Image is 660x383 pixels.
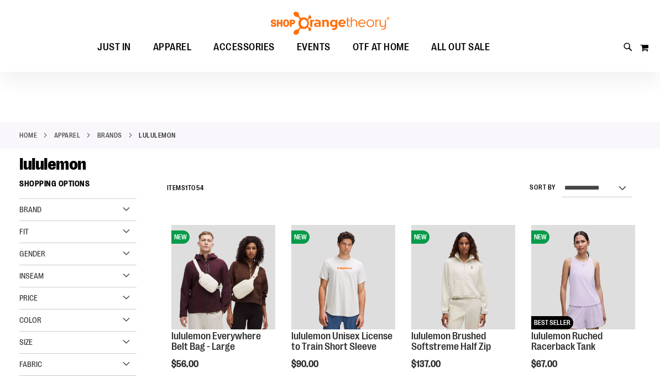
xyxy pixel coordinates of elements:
[411,330,491,353] a: lululemon Brushed Softstreme Half Zip
[19,360,42,369] span: Fabric
[411,230,429,244] span: NEW
[139,130,176,140] strong: lululemon
[531,225,635,329] img: lululemon Ruched Racerback Tank
[171,225,275,330] a: lululemon Everywhere Belt Bag - LargeNEW
[291,359,320,369] span: $90.00
[153,35,192,60] span: APPAREL
[291,225,395,330] a: lululemon Unisex License to Train Short SleeveNEW
[19,155,86,174] span: lululemon
[19,338,33,347] span: Size
[269,12,391,35] img: Shop Orangetheory
[297,35,331,60] span: EVENTS
[196,184,204,192] span: 54
[531,359,559,369] span: $67.00
[213,35,275,60] span: ACCESSORIES
[531,230,549,244] span: NEW
[411,359,442,369] span: $137.00
[291,225,395,329] img: lululemon Unisex License to Train Short Sleeve
[185,184,188,192] span: 1
[19,174,137,199] strong: Shopping Options
[531,330,603,353] a: lululemon Ruched Racerback Tank
[19,249,45,258] span: Gender
[353,35,410,60] span: OTF AT HOME
[411,225,515,329] img: lululemon Brushed Softstreme Half Zip
[171,225,275,329] img: lululemon Everywhere Belt Bag - Large
[19,271,44,280] span: Inseam
[530,183,556,192] label: Sort By
[19,293,38,302] span: Price
[167,180,204,197] h2: Items to
[171,230,190,244] span: NEW
[171,359,200,369] span: $56.00
[431,35,490,60] span: ALL OUT SALE
[411,225,515,330] a: lululemon Brushed Softstreme Half ZipNEW
[19,205,41,214] span: Brand
[97,130,122,140] a: BRANDS
[19,227,29,236] span: Fit
[291,330,392,353] a: lululemon Unisex License to Train Short Sleeve
[54,130,81,140] a: APPAREL
[19,316,41,324] span: Color
[531,225,635,330] a: lululemon Ruched Racerback TankNEWBEST SELLER
[97,35,131,60] span: JUST IN
[171,330,261,353] a: lululemon Everywhere Belt Bag - Large
[291,230,310,244] span: NEW
[531,316,573,329] span: BEST SELLER
[19,130,37,140] a: Home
